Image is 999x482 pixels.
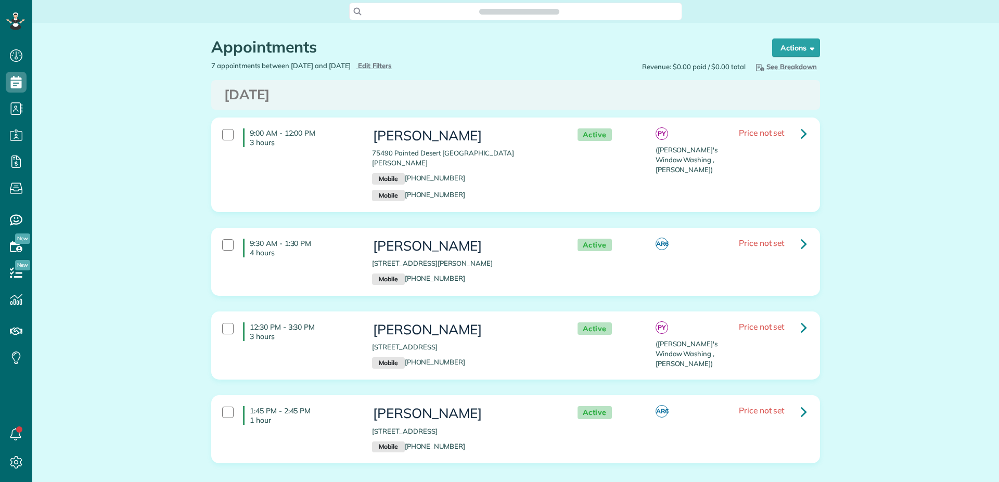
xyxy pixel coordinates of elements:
[578,239,612,252] span: Active
[642,62,746,72] span: Revenue: $0.00 paid / $0.00 total
[372,239,556,254] h3: [PERSON_NAME]
[372,442,465,450] a: Mobile[PHONE_NUMBER]
[372,174,465,182] a: Mobile[PHONE_NUMBER]
[656,321,668,334] span: PY
[372,258,556,268] p: [STREET_ADDRESS][PERSON_NAME]
[250,248,356,257] p: 4 hours
[372,173,404,185] small: Mobile
[243,239,356,257] h4: 9:30 AM - 1:30 PM
[372,273,404,285] small: Mobile
[754,62,817,71] span: See Breakdown
[358,61,392,70] span: Edit Filters
[656,238,668,250] span: AR6
[372,406,556,421] h3: [PERSON_NAME]
[372,274,465,282] a: Mobile[PHONE_NUMBER]
[656,127,668,140] span: PY
[372,148,556,168] p: 75490 Painted Desert [GEOGRAPHIC_DATA][PERSON_NAME]
[203,61,516,71] div: 7 appointments between [DATE] and [DATE]
[243,128,356,147] h4: 9:00 AM - 12:00 PM
[250,138,356,147] p: 3 hours
[372,190,404,201] small: Mobile
[578,406,612,419] span: Active
[656,146,718,174] span: ([PERSON_NAME]'s Window Washing , [PERSON_NAME])
[372,441,404,453] small: Mobile
[372,322,556,337] h3: [PERSON_NAME]
[211,38,752,56] h1: Appointments
[243,322,356,341] h4: 12:30 PM - 3:30 PM
[372,342,556,352] p: [STREET_ADDRESS]
[372,426,556,436] p: [STREET_ADDRESS]
[243,406,356,425] h4: 1:45 PM - 2:45 PM
[15,260,30,270] span: New
[372,357,404,369] small: Mobile
[739,321,785,332] span: Price not set
[772,38,820,57] button: Actions
[578,322,612,335] span: Active
[356,61,392,70] a: Edit Filters
[751,61,820,72] button: See Breakdown
[250,415,356,425] p: 1 hour
[656,340,718,368] span: ([PERSON_NAME]'s Window Washing , [PERSON_NAME])
[490,6,548,17] span: Search ZenMaid…
[739,127,785,138] span: Price not set
[739,405,785,415] span: Price not set
[15,233,30,244] span: New
[578,128,612,141] span: Active
[656,405,668,418] span: AR6
[250,332,356,341] p: 3 hours
[739,238,785,248] span: Price not set
[372,190,465,199] a: Mobile[PHONE_NUMBER]
[224,87,807,102] h3: [DATE]
[372,128,556,144] h3: [PERSON_NAME]
[372,358,465,366] a: Mobile[PHONE_NUMBER]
